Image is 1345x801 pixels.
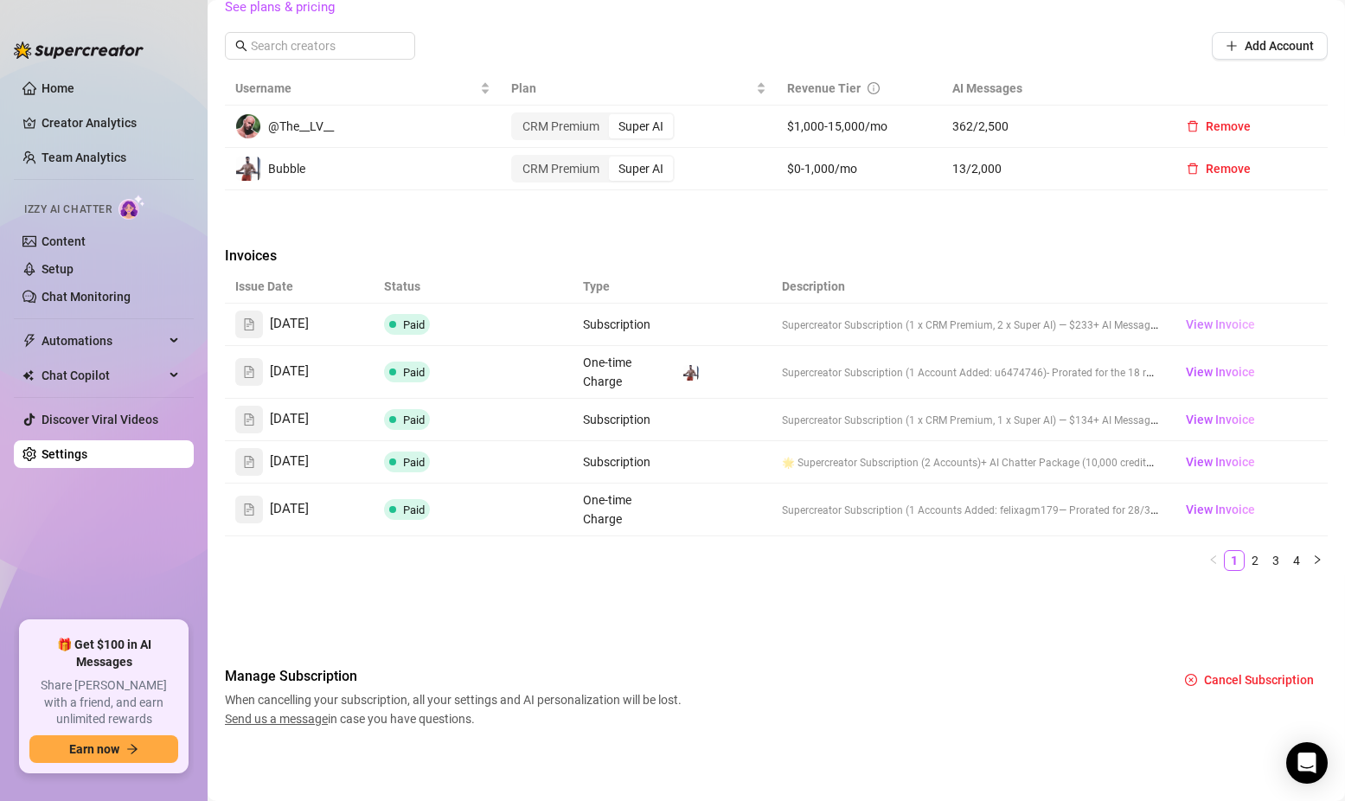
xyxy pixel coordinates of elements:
[501,72,777,106] th: Plan
[981,455,1192,469] span: + AI Chatter Package (10,000 credits) — $300
[24,202,112,218] span: Izzy AI Chatter
[772,270,1169,304] th: Description
[1179,499,1262,520] a: View Invoice
[1187,163,1199,175] span: delete
[1186,362,1255,381] span: View Invoice
[782,504,1059,516] span: Supercreator Subscription (1 Accounts Added: felixagm179
[1187,120,1199,132] span: delete
[1206,119,1251,133] span: Remove
[270,362,309,382] span: [DATE]
[583,317,650,331] span: Subscription
[243,413,255,426] span: file-text
[403,318,425,331] span: Paid
[403,503,425,516] span: Paid
[14,42,144,59] img: logo-BBDzfeDw.svg
[1286,550,1307,571] li: 4
[235,79,477,98] span: Username
[270,409,309,430] span: [DATE]
[42,290,131,304] a: Chat Monitoring
[225,72,501,106] th: Username
[1225,551,1244,570] a: 1
[268,119,334,133] span: @The__LV__
[1224,550,1245,571] li: 1
[782,367,1047,379] span: Supercreator Subscription (1 Account Added: u6474746)
[573,270,672,304] th: Type
[42,234,86,248] a: Content
[270,452,309,472] span: [DATE]
[235,40,247,52] span: search
[69,742,119,756] span: Earn now
[42,413,158,426] a: Discover Viral Videos
[1179,362,1262,382] a: View Invoice
[942,72,1162,106] th: AI Messages
[1266,551,1285,570] a: 3
[403,413,425,426] span: Paid
[583,413,650,426] span: Subscription
[683,365,699,381] img: Bubble
[511,79,753,98] span: Plan
[1265,550,1286,571] li: 3
[1185,674,1197,686] span: close-circle
[42,327,164,355] span: Automations
[511,155,675,183] div: segmented control
[787,81,861,95] span: Revenue Tier
[1186,500,1255,519] span: View Invoice
[243,366,255,378] span: file-text
[225,666,687,687] span: Manage Subscription
[29,677,178,728] span: Share [PERSON_NAME] with a friend, and earn unlimited rewards
[1307,550,1328,571] li: Next Page
[243,318,255,330] span: file-text
[225,246,516,266] span: Invoices
[1204,673,1314,687] span: Cancel Subscription
[1203,550,1224,571] li: Previous Page
[251,36,391,55] input: Search creators
[29,735,178,763] button: Earn nowarrow-right
[1245,39,1314,53] span: Add Account
[403,366,425,379] span: Paid
[42,262,74,276] a: Setup
[22,369,34,381] img: Chat Copilot
[1208,554,1219,565] span: left
[513,114,609,138] div: CRM Premium
[1286,742,1328,784] div: Open Intercom Messenger
[1212,32,1328,60] button: Add Account
[1186,315,1255,334] span: View Invoice
[29,637,178,670] span: 🎁 Get $100 in AI Messages
[268,162,305,176] span: Bubble
[1173,112,1265,140] button: Remove
[513,157,609,181] div: CRM Premium
[236,114,260,138] img: @The__LV__
[782,457,981,469] span: 🌟 Supercreator Subscription (2 Accounts)
[609,157,673,181] div: Super AI
[270,314,309,335] span: [DATE]
[1179,452,1262,472] a: View Invoice
[236,157,260,181] img: Bubble
[22,334,36,348] span: thunderbolt
[868,82,880,94] span: info-circle
[782,319,1093,331] span: Supercreator Subscription (1 x CRM Premium, 2 x Super AI) — $233
[1173,155,1265,183] button: Remove
[1307,550,1328,571] button: right
[609,114,673,138] div: Super AI
[42,151,126,164] a: Team Analytics
[782,414,1093,426] span: Supercreator Subscription (1 x CRM Premium, 1 x Super AI) — $134
[777,106,942,148] td: $1,000-15,000/mo
[243,456,255,468] span: file-text
[42,447,87,461] a: Settings
[1186,452,1255,471] span: View Invoice
[583,493,631,526] span: One-time Charge
[1171,666,1328,694] button: Cancel Subscription
[1059,503,1277,516] span: — Prorated for 28/31 days left ([DATE] - [DATE])
[225,270,374,304] th: Issue Date
[243,503,255,516] span: file-text
[403,456,425,469] span: Paid
[952,159,1152,178] span: 13 / 2,000
[777,148,942,190] td: $0-1,000/mo
[1226,40,1238,52] span: plus
[511,112,675,140] div: segmented control
[1203,550,1224,571] button: left
[583,455,650,469] span: Subscription
[270,499,309,520] span: [DATE]
[225,712,328,726] span: Send us a message
[225,690,687,728] span: When cancelling your subscription, all your settings and AI personalization will be lost. in case...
